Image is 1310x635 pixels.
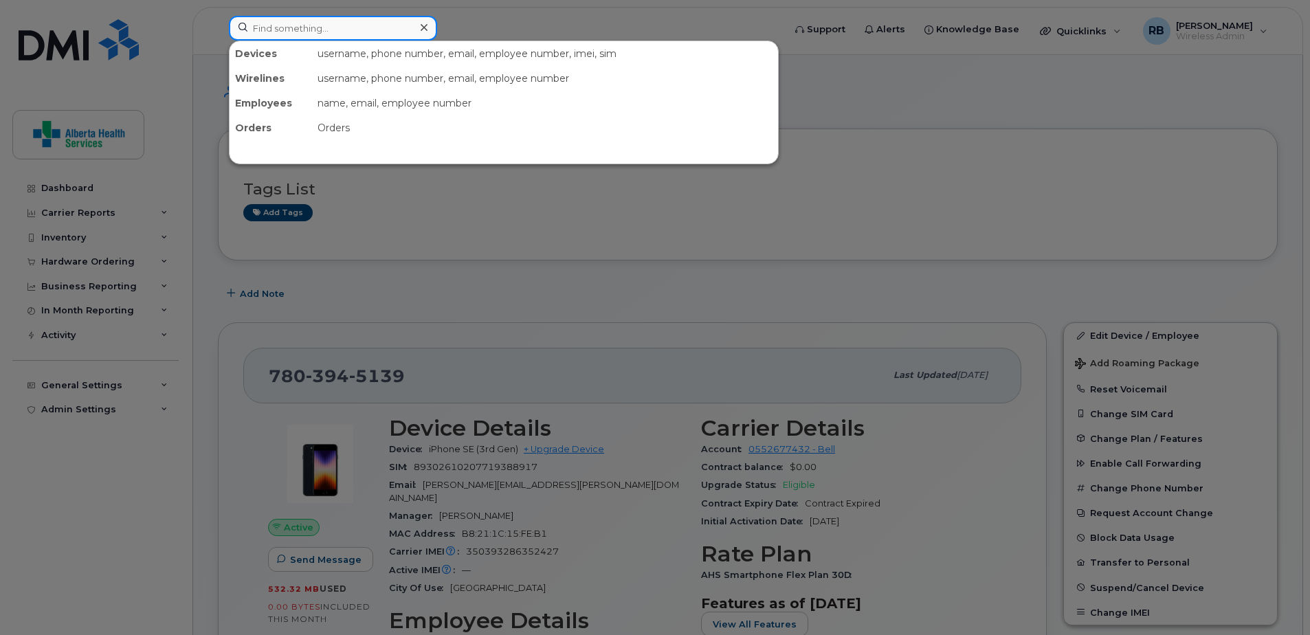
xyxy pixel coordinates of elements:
div: name, email, employee number [312,91,778,115]
div: Orders [312,115,778,140]
div: Employees [230,91,312,115]
div: username, phone number, email, employee number [312,66,778,91]
div: Devices [230,41,312,66]
div: username, phone number, email, employee number, imei, sim [312,41,778,66]
div: Orders [230,115,312,140]
div: Wirelines [230,66,312,91]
